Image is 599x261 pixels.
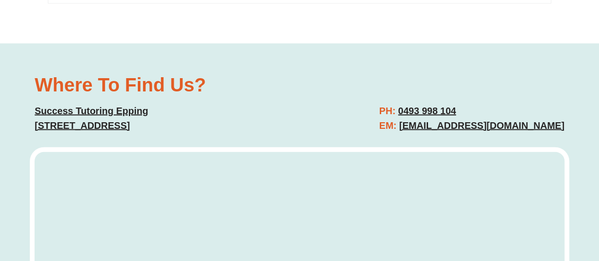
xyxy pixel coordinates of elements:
h2: Where To Find Us? [35,75,290,94]
a: 0493 998 104 [398,106,456,116]
span: PH: [379,106,395,116]
a: Success Tutoring Epping[STREET_ADDRESS] [35,106,148,131]
span: EM: [379,120,397,131]
iframe: Chat Widget [441,154,599,261]
a: [EMAIL_ADDRESS][DOMAIN_NAME] [399,120,564,131]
